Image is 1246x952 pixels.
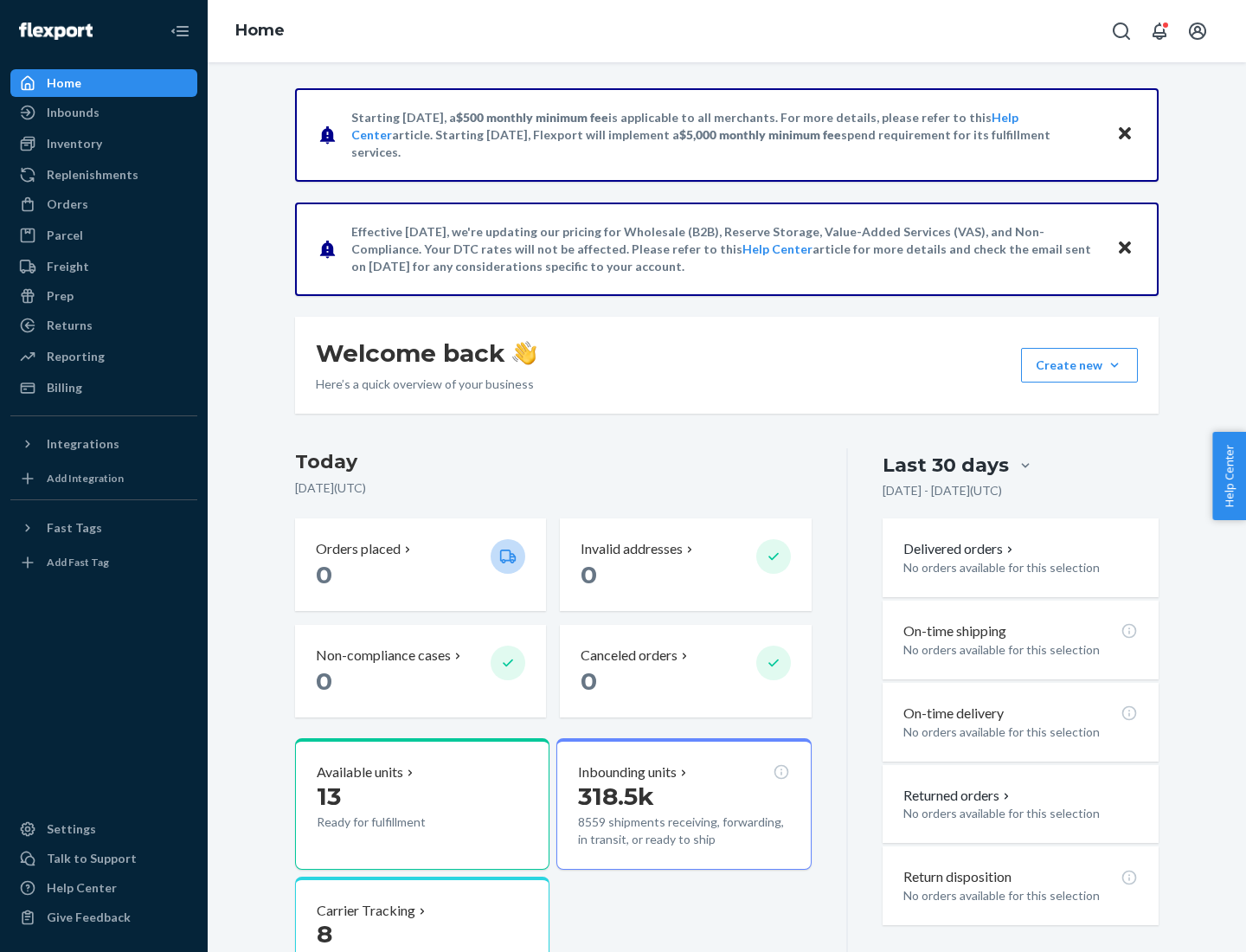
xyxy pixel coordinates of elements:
[1114,122,1136,147] button: Close
[47,104,100,121] div: Inbounds
[222,6,299,56] ol: breadcrumbs
[351,109,1100,161] p: Starting [DATE], a is applicable to all merchants. For more details, please refer to this article...
[317,762,403,782] p: Available units
[295,518,546,611] button: Orders placed 0
[351,223,1100,275] p: Effective [DATE], we're updating our pricing for Wholesale (B2B), Reserve Storage, Value-Added Se...
[47,850,137,867] div: Talk to Support
[10,99,197,126] a: Inbounds
[578,782,654,811] span: 318.5k
[47,135,102,152] div: Inventory
[1180,14,1215,48] button: Open account menu
[47,348,105,365] div: Reporting
[903,867,1012,887] p: Return disposition
[581,539,683,559] p: Invalid addresses
[295,479,812,497] p: [DATE] ( UTC )
[1142,14,1177,48] button: Open notifications
[556,738,811,870] button: Inbounding units318.5k8559 shipments receiving, forwarding, in transit, or ready to ship
[295,625,546,717] button: Non-compliance cases 0
[47,820,96,838] div: Settings
[581,666,597,696] span: 0
[47,379,82,396] div: Billing
[1104,14,1139,48] button: Open Search Box
[581,560,597,589] span: 0
[317,919,332,949] span: 8
[10,514,197,542] button: Fast Tags
[47,227,83,244] div: Parcel
[163,14,197,48] button: Close Navigation
[316,376,536,393] p: Here’s a quick overview of your business
[295,738,549,870] button: Available units13Ready for fulfillment
[903,786,1013,806] button: Returned orders
[47,74,81,92] div: Home
[903,621,1006,641] p: On-time shipping
[19,23,93,40] img: Flexport logo
[47,909,131,926] div: Give Feedback
[903,704,1004,724] p: On-time delivery
[317,782,341,811] span: 13
[295,448,812,476] h3: Today
[1212,432,1246,520] button: Help Center
[47,519,102,537] div: Fast Tags
[903,724,1138,741] p: No orders available for this selection
[10,343,197,370] a: Reporting
[10,815,197,843] a: Settings
[10,549,197,576] a: Add Fast Tag
[10,465,197,492] a: Add Integration
[47,555,109,569] div: Add Fast Tag
[883,452,1009,479] div: Last 30 days
[10,161,197,189] a: Replenishments
[10,130,197,158] a: Inventory
[903,559,1138,576] p: No orders available for this selection
[512,341,536,365] img: hand-wave emoji
[316,338,536,369] h1: Welcome back
[10,190,197,218] a: Orders
[581,646,678,666] p: Canceled orders
[316,539,401,559] p: Orders placed
[10,874,197,902] a: Help Center
[10,222,197,249] a: Parcel
[316,666,332,696] span: 0
[10,904,197,931] button: Give Feedback
[47,471,124,486] div: Add Integration
[1114,236,1136,261] button: Close
[316,560,332,589] span: 0
[47,196,88,213] div: Orders
[47,435,119,453] div: Integrations
[560,518,811,611] button: Invalid addresses 0
[1021,348,1138,383] button: Create new
[316,646,451,666] p: Non-compliance cases
[10,282,197,310] a: Prep
[10,69,197,97] a: Home
[10,374,197,402] a: Billing
[883,482,1002,499] p: [DATE] - [DATE] ( UTC )
[10,253,197,280] a: Freight
[10,845,197,872] a: Talk to Support
[47,166,138,183] div: Replenishments
[903,539,1017,559] button: Delivered orders
[578,814,789,848] p: 8559 shipments receiving, forwarding, in transit, or ready to ship
[47,879,117,897] div: Help Center
[10,430,197,458] button: Integrations
[47,258,89,275] div: Freight
[456,110,608,125] span: $500 monthly minimum fee
[903,805,1138,822] p: No orders available for this selection
[235,21,285,40] a: Home
[317,901,415,921] p: Carrier Tracking
[578,762,677,782] p: Inbounding units
[10,312,197,339] a: Returns
[903,641,1138,659] p: No orders available for this selection
[560,625,811,717] button: Canceled orders 0
[903,887,1138,904] p: No orders available for this selection
[317,814,477,831] p: Ready for fulfillment
[47,287,74,305] div: Prep
[679,127,841,142] span: $5,000 monthly minimum fee
[47,317,93,334] div: Returns
[742,241,812,256] a: Help Center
